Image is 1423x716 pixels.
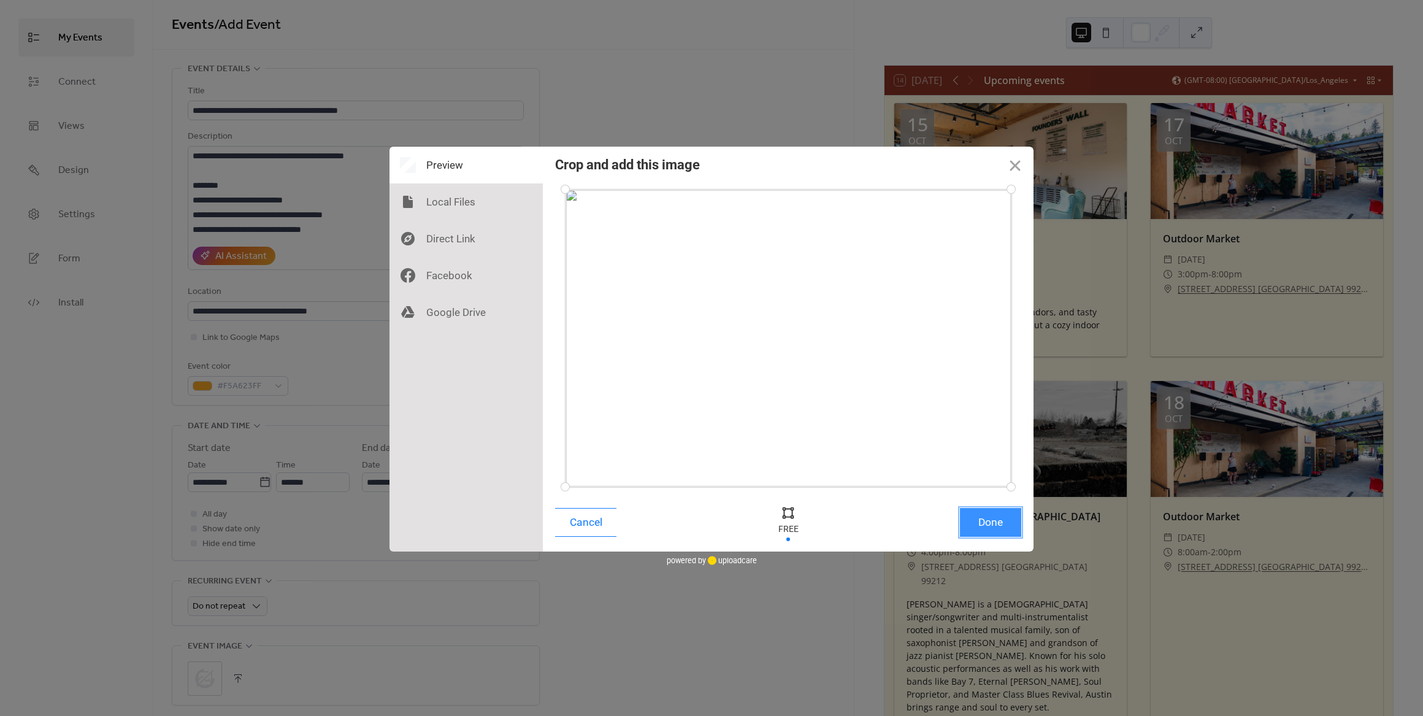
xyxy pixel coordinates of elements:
[389,183,543,220] div: Local Files
[960,508,1021,537] button: Done
[389,294,543,331] div: Google Drive
[389,257,543,294] div: Facebook
[706,556,757,565] a: uploadcare
[555,157,700,172] div: Crop and add this image
[389,147,543,183] div: Preview
[997,147,1034,183] button: Close
[389,220,543,257] div: Direct Link
[667,552,757,570] div: powered by
[555,508,616,537] button: Cancel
